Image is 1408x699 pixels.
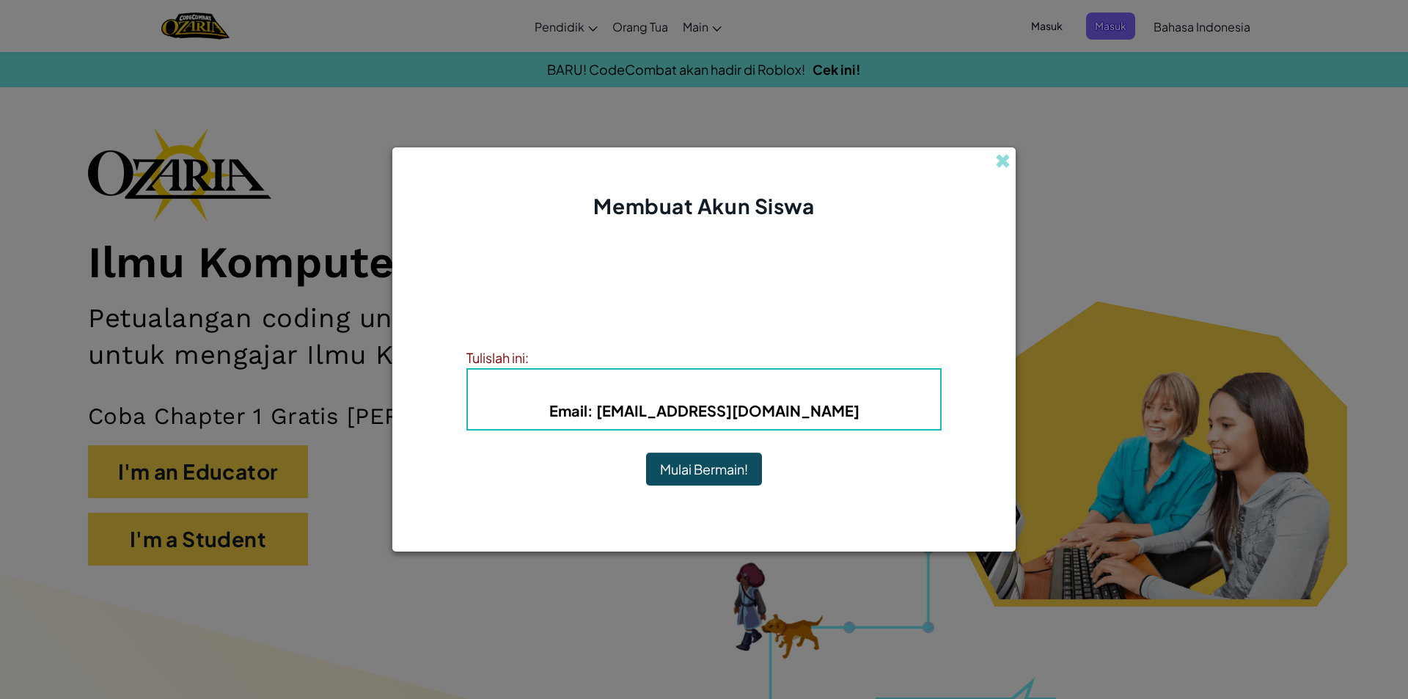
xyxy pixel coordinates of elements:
h4: Akun Telah Dibuat! [633,257,774,279]
p: Tulislah informasi kamu supaya kamu tidak lupa. Gurumu juga dapat membantu untuk mereset kata san... [466,294,942,329]
button: Mulai Bermain! [646,453,762,486]
b: : [EMAIL_ADDRESS][DOMAIN_NAME] [549,401,859,420]
span: Membuat Akun Siswa [593,193,814,219]
span: Username [604,379,680,396]
b: : Nehemiah0789N [604,379,804,396]
div: Tulislah ini: [466,347,942,368]
span: Email [549,401,587,420]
